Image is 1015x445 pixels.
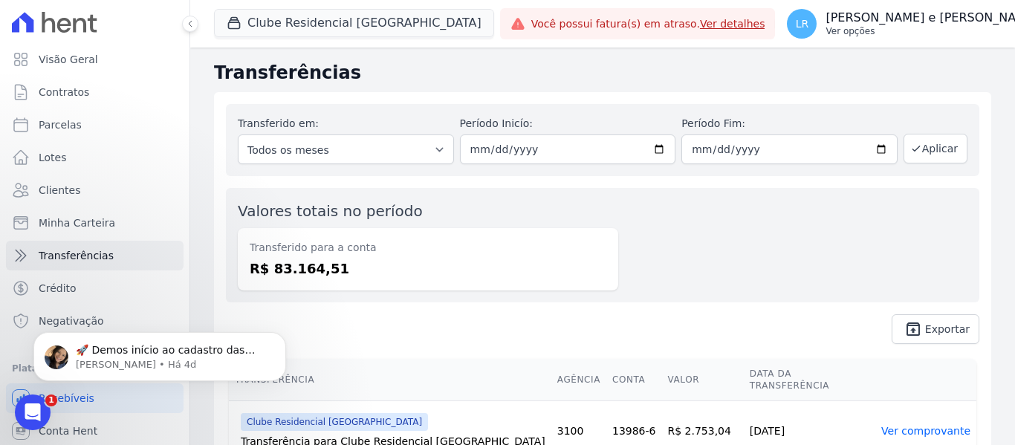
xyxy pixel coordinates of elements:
span: Clientes [39,183,80,198]
a: Clientes [6,175,184,205]
span: Lotes [39,150,67,165]
th: Data da Transferência [744,359,875,401]
span: Você possui fatura(s) em atraso. [531,16,765,32]
h2: Transferências [214,59,991,86]
span: Conta Hent [39,423,97,438]
a: Recebíveis [6,383,184,413]
button: Aplicar [904,134,967,163]
span: LR [796,19,809,29]
iframe: Intercom live chat [15,394,51,430]
p: Message from Adriane, sent Há 4d [65,57,256,71]
a: Minha Carteira [6,208,184,238]
th: Agência [551,359,606,401]
span: Visão Geral [39,52,98,67]
label: Período Fim: [681,116,898,131]
a: Negativação [6,306,184,336]
span: Exportar [925,325,970,334]
a: Contratos [6,77,184,107]
span: Clube Residencial [GEOGRAPHIC_DATA] [241,413,428,431]
span: 1 [45,394,57,406]
a: Visão Geral [6,45,184,74]
a: Ver detalhes [700,18,765,30]
th: Valor [661,359,743,401]
a: Crédito [6,273,184,303]
dd: R$ 83.164,51 [250,259,606,279]
iframe: Intercom notifications mensagem [11,301,308,405]
label: Valores totais no período [238,202,423,220]
span: 🚀 Demos início ao cadastro das Contas Digitais Arke! Iniciamos a abertura para clientes do modelo... [65,43,254,365]
a: Transferências [6,241,184,270]
span: Transferências [39,248,114,263]
th: Transferência [229,359,551,401]
label: Período Inicío: [460,116,676,131]
span: Contratos [39,85,89,100]
label: Transferido em: [238,117,319,129]
button: Clube Residencial [GEOGRAPHIC_DATA] [214,9,494,37]
a: unarchive Exportar [892,314,979,344]
span: Minha Carteira [39,215,115,230]
span: Crédito [39,281,77,296]
span: Parcelas [39,117,82,132]
dt: Transferido para a conta [250,240,606,256]
th: Conta [606,359,662,401]
a: Ver comprovante [881,425,970,437]
i: unarchive [904,320,922,338]
a: Lotes [6,143,184,172]
a: Parcelas [6,110,184,140]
